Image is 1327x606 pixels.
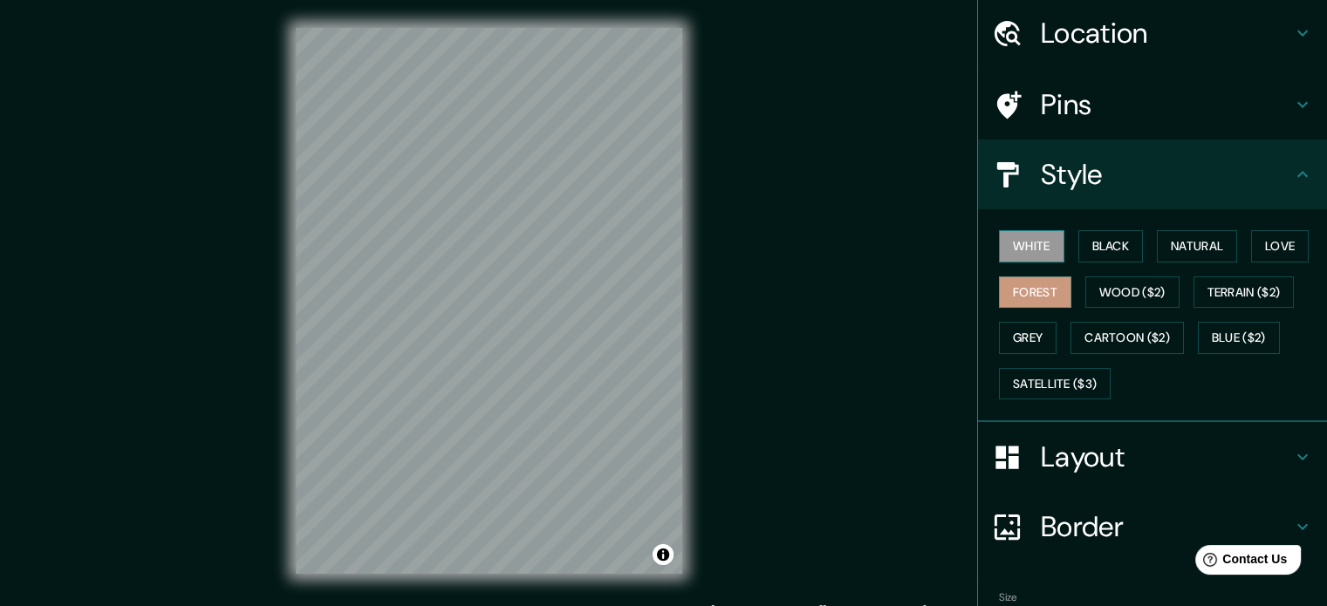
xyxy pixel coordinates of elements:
h4: Pins [1041,87,1292,122]
h4: Style [1041,157,1292,192]
button: Black [1078,230,1144,262]
label: Size [999,590,1017,605]
button: Cartoon ($2) [1070,322,1184,354]
div: Style [978,140,1327,209]
div: Border [978,492,1327,562]
div: Layout [978,422,1327,492]
div: Pins [978,70,1327,140]
button: Satellite ($3) [999,368,1111,400]
button: Toggle attribution [653,544,674,565]
button: Terrain ($2) [1194,276,1295,309]
h4: Border [1041,509,1292,544]
button: White [999,230,1064,262]
button: Wood ($2) [1085,276,1180,309]
button: Love [1251,230,1309,262]
button: Grey [999,322,1057,354]
canvas: Map [296,28,682,574]
button: Blue ($2) [1198,322,1280,354]
h4: Location [1041,16,1292,51]
button: Forest [999,276,1071,309]
h4: Layout [1041,439,1292,474]
iframe: Help widget launcher [1172,538,1308,587]
button: Natural [1157,230,1237,262]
